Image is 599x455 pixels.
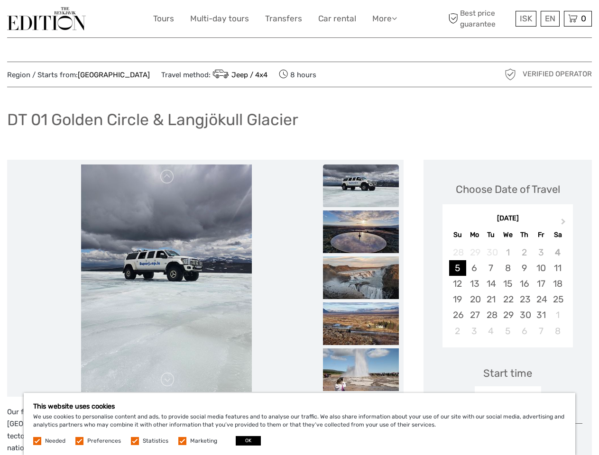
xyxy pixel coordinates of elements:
[483,291,499,307] div: Choose Tuesday, October 21st, 2025
[449,276,466,291] div: Choose Sunday, October 12th, 2025
[549,276,566,291] div: Choose Saturday, October 18th, 2025
[323,256,399,299] img: 1ff193ecafdd467684ddbbf5f03fb0d8_slider_thumbnail.jpeg
[466,323,483,339] div: Choose Monday, November 3rd, 2025
[143,437,168,445] label: Statistics
[549,260,566,276] div: Choose Saturday, October 11th, 2025
[449,245,466,260] div: Not available Sunday, September 28th, 2025
[7,110,298,129] h1: DT 01 Golden Circle & Langjökull Glacier
[466,291,483,307] div: Choose Monday, October 20th, 2025
[190,12,249,26] a: Multi-day tours
[516,276,533,291] div: Choose Thursday, October 16th, 2025
[33,402,566,410] h5: This website uses cookies
[516,260,533,276] div: Choose Thursday, October 9th, 2025
[7,7,86,30] img: The Reykjavík Edition
[580,14,588,23] span: 0
[323,302,399,345] img: a0c165bb61834b068a8141fe07b0dff5_slider_thumbnail.jpeg
[78,71,150,79] a: [GEOGRAPHIC_DATA]
[81,164,252,392] img: bb41cb46d770494a8bc3e7fc6fd97759_main_slider.jpeg
[533,291,549,307] div: Choose Friday, October 24th, 2025
[45,437,65,445] label: Needed
[503,67,518,82] img: verified_operator_grey_128.png
[499,260,516,276] div: Choose Wednesday, October 8th, 2025
[466,276,483,291] div: Choose Monday, October 13th, 2025
[109,15,120,26] button: Open LiveChat chat widget
[483,260,499,276] div: Choose Tuesday, October 7th, 2025
[449,228,466,241] div: Su
[211,71,267,79] a: Jeep / 4x4
[523,69,592,79] span: Verified Operator
[549,245,566,260] div: Not available Saturday, October 4th, 2025
[24,393,575,455] div: We use cookies to personalise content and ads, to provide social media features and to analyse ou...
[456,182,560,197] div: Choose Date of Travel
[533,323,549,339] div: Choose Friday, November 7th, 2025
[446,8,513,29] span: Best price guarantee
[520,14,532,23] span: ISK
[516,323,533,339] div: Choose Thursday, November 6th, 2025
[483,276,499,291] div: Choose Tuesday, October 14th, 2025
[445,245,570,339] div: month 2025-10
[466,307,483,323] div: Choose Monday, October 27th, 2025
[279,68,316,81] span: 8 hours
[323,210,399,253] img: babb8a80708c4c68a3cd1c769d8f1f69_slider_thumbnail.jpeg
[549,323,566,339] div: Choose Saturday, November 8th, 2025
[236,436,261,446] button: OK
[372,12,397,26] a: More
[499,323,516,339] div: Choose Wednesday, November 5th, 2025
[323,348,399,391] img: 241ffeeba2ba4ca895f34122236e9c41_slider_thumbnail.jpeg
[449,307,466,323] div: Choose Sunday, October 26th, 2025
[449,323,466,339] div: Choose Sunday, November 2nd, 2025
[7,70,150,80] span: Region / Starts from:
[499,276,516,291] div: Choose Wednesday, October 15th, 2025
[516,291,533,307] div: Choose Thursday, October 23rd, 2025
[466,228,483,241] div: Mo
[265,12,302,26] a: Transfers
[499,307,516,323] div: Choose Wednesday, October 29th, 2025
[449,291,466,307] div: Choose Sunday, October 19th, 2025
[516,245,533,260] div: Not available Thursday, October 2nd, 2025
[483,307,499,323] div: Choose Tuesday, October 28th, 2025
[533,228,549,241] div: Fr
[557,216,572,231] button: Next Month
[475,386,541,408] div: 08:30
[499,291,516,307] div: Choose Wednesday, October 22nd, 2025
[153,12,174,26] a: Tours
[499,228,516,241] div: We
[483,245,499,260] div: Not available Tuesday, September 30th, 2025
[466,245,483,260] div: Not available Monday, September 29th, 2025
[516,228,533,241] div: Th
[549,307,566,323] div: Choose Saturday, November 1st, 2025
[533,245,549,260] div: Not available Friday, October 3rd, 2025
[13,17,107,24] p: We're away right now. Please check back later!
[541,11,560,27] div: EN
[549,228,566,241] div: Sa
[449,260,466,276] div: Choose Sunday, October 5th, 2025
[323,164,399,207] img: bb41cb46d770494a8bc3e7fc6fd97759_slider_thumbnail.jpeg
[533,260,549,276] div: Choose Friday, October 10th, 2025
[483,228,499,241] div: Tu
[442,214,573,224] div: [DATE]
[190,437,217,445] label: Marketing
[533,276,549,291] div: Choose Friday, October 17th, 2025
[533,307,549,323] div: Choose Friday, October 31st, 2025
[483,323,499,339] div: Choose Tuesday, November 4th, 2025
[483,366,532,381] div: Start time
[87,437,121,445] label: Preferences
[499,245,516,260] div: Not available Wednesday, October 1st, 2025
[318,12,356,26] a: Car rental
[161,68,267,81] span: Travel method:
[466,260,483,276] div: Choose Monday, October 6th, 2025
[549,291,566,307] div: Choose Saturday, October 25th, 2025
[516,307,533,323] div: Choose Thursday, October 30th, 2025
